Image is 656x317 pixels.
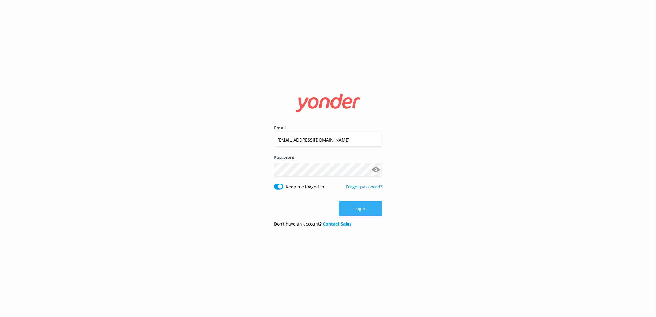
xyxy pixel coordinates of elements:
[323,221,351,227] a: Contact Sales
[286,184,324,190] label: Keep me logged in
[346,184,382,190] a: Forgot password?
[339,201,382,216] button: Log in
[274,221,351,227] p: Don’t have an account?
[274,154,382,161] label: Password
[274,125,382,131] label: Email
[370,163,382,176] button: Show password
[274,133,382,147] input: user@emailaddress.com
